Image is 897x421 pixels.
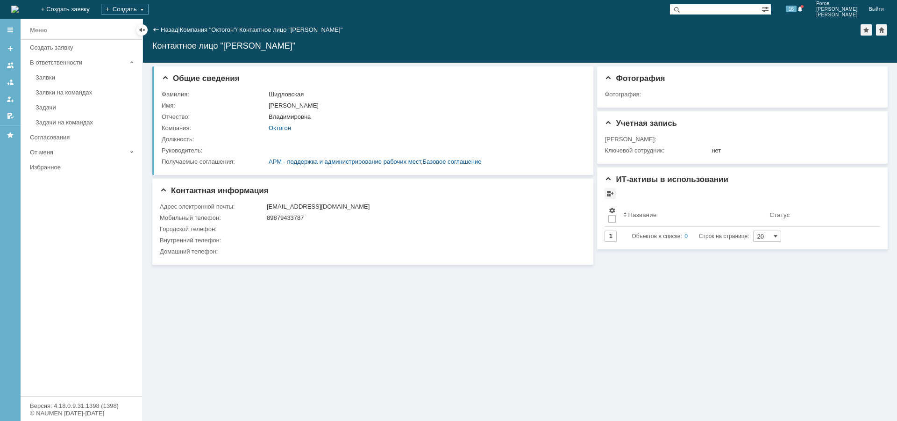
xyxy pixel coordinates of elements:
[160,248,265,255] div: Домашний телефон:
[36,119,136,126] div: Задачи на командах
[32,100,140,115] a: Задачи
[861,24,872,36] div: Добавить в избранное
[136,24,148,36] div: Скрыть меню
[32,70,140,85] a: Заявки
[786,6,797,12] span: 16
[30,164,126,171] div: Избранное
[762,4,771,13] span: Расширенный поиск
[605,188,616,199] div: Просмотреть архив
[162,147,267,154] div: Руководитель:
[769,211,790,218] div: Статус
[162,102,267,109] div: Имя:
[160,186,269,195] span: Контактная информация
[3,41,18,56] a: Создать заявку
[605,91,710,98] div: Фотография:
[269,113,580,121] div: Владимировна
[239,26,342,33] div: Контактное лицо "[PERSON_NAME]"
[11,6,19,13] img: logo
[269,124,291,131] a: Октогон
[605,175,728,184] span: ИТ-активы в использовании
[816,12,858,18] span: [PERSON_NAME]
[3,75,18,90] a: Заявки в моей ответственности
[30,149,126,156] div: От меня
[816,7,858,12] span: [PERSON_NAME]
[619,203,766,227] th: Название
[628,211,656,218] div: Название
[36,89,136,96] div: Заявки на командах
[152,41,888,51] div: Контактное лицо "[PERSON_NAME]"
[11,6,19,13] a: Перейти на домашнюю страницу
[162,158,267,166] div: Получаемые соглашения:
[608,207,616,214] span: Настройки
[269,102,580,109] div: [PERSON_NAME]
[269,91,580,98] div: Шидловская
[180,26,239,33] div: /
[101,4,149,15] div: Создать
[162,124,267,132] div: Компания:
[876,24,887,36] div: Сделать домашней страницей
[178,26,179,33] div: |
[160,203,265,210] div: Адрес электронной почты:
[30,410,133,416] div: © NAUMEN [DATE]-[DATE]
[632,233,682,240] span: Объектов в списке:
[30,59,126,66] div: В ответственности
[684,231,688,242] div: 0
[32,115,140,130] a: Задачи на командах
[3,109,18,123] a: Мои согласования
[160,225,265,233] div: Городской телефон:
[26,130,140,145] a: Согласования
[161,26,178,33] a: Назад
[423,158,482,165] a: Базовое соглашение
[269,158,580,166] div: ,
[3,92,18,107] a: Мои заявки
[160,214,265,222] div: Мобильный телефон:
[162,136,267,143] div: Должность:
[605,119,677,128] span: Учетная запись
[712,147,876,154] div: нет
[32,85,140,100] a: Заявки на командах
[180,26,236,33] a: Компания "Октогон"
[36,104,136,111] div: Задачи
[605,74,665,83] span: Фотография
[30,44,136,51] div: Создать заявку
[267,203,580,210] div: [EMAIL_ADDRESS][DOMAIN_NAME]
[766,203,873,227] th: Статус
[26,40,140,55] a: Создать заявку
[267,214,580,222] div: 89879433787
[30,403,133,409] div: Версия: 4.18.0.9.31.1398 (1398)
[36,74,136,81] div: Заявки
[605,136,710,143] div: [PERSON_NAME]:
[162,74,240,83] span: Общие сведения
[160,237,265,244] div: Внутренний телефон:
[269,158,421,165] a: АРМ - поддержка и администрирование рабочих мест
[605,147,710,154] div: Ключевой сотрудник:
[30,134,136,141] div: Согласования
[816,1,858,7] span: Рогов
[3,58,18,73] a: Заявки на командах
[162,91,267,98] div: Фамилия:
[162,113,267,121] div: Отчество:
[30,25,47,36] div: Меню
[632,231,749,242] i: Строк на странице:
